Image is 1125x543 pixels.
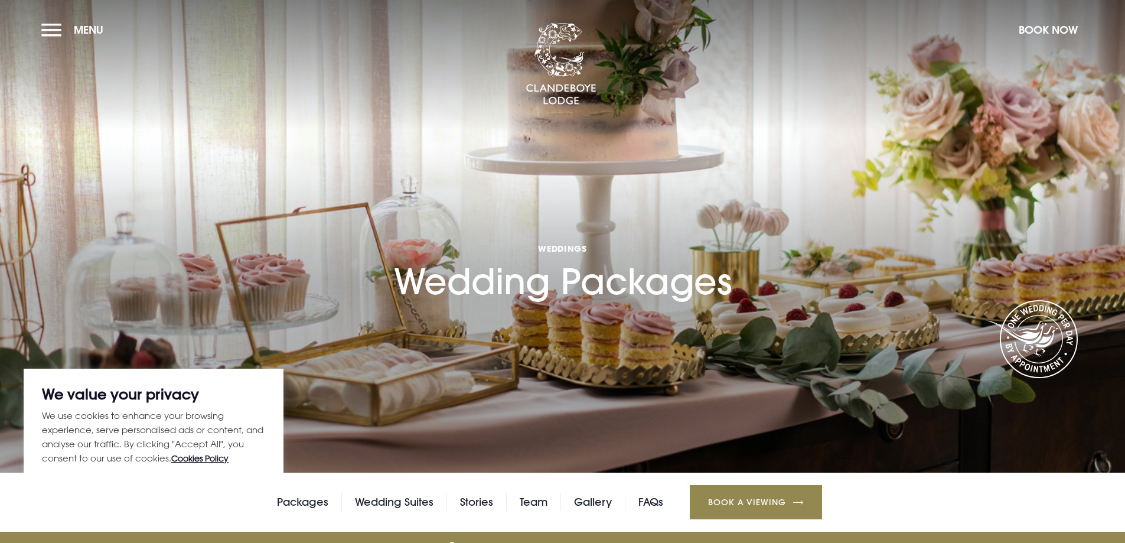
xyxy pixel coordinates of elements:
[394,243,732,254] span: Weddings
[460,493,493,511] a: Stories
[171,453,229,463] a: Cookies Policy
[41,17,109,43] button: Menu
[638,493,663,511] a: FAQs
[1013,17,1084,43] button: Book Now
[24,369,283,519] div: We value your privacy
[520,493,547,511] a: Team
[277,493,328,511] a: Packages
[526,23,596,106] img: Clandeboye Lodge
[355,493,433,511] a: Wedding Suites
[42,408,265,466] p: We use cookies to enhance your browsing experience, serve personalised ads or content, and analys...
[690,485,822,519] a: Book a Viewing
[394,176,732,303] h1: Wedding Packages
[574,493,612,511] a: Gallery
[42,387,265,401] p: We value your privacy
[74,23,103,37] span: Menu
